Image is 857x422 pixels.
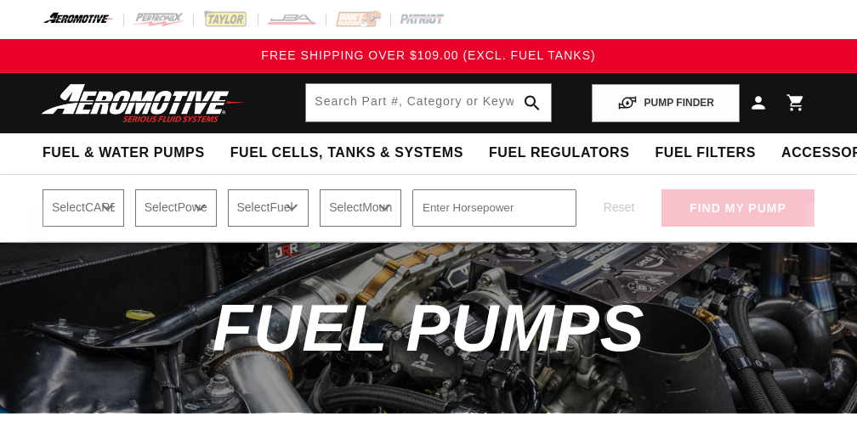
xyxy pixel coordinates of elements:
span: Fuel Cells, Tanks & Systems [230,144,463,162]
select: CARB or EFI [43,189,124,227]
summary: Fuel Cells, Tanks & Systems [218,133,476,173]
input: Search by Part Number, Category or Keyword [306,84,550,121]
select: Power Adder [135,189,217,227]
img: Aeromotive [37,83,249,123]
input: Enter Horsepower [412,189,576,227]
button: search button [514,84,551,121]
select: Fuel [228,189,309,227]
span: Fuel Filters [655,144,756,162]
summary: Fuel & Water Pumps [30,133,218,173]
button: PUMP FINDER [592,84,740,122]
summary: Fuel Regulators [476,133,642,173]
summary: Fuel Filters [642,133,769,173]
select: Mounting [320,189,401,227]
span: Fuel & Water Pumps [43,144,205,162]
span: FREE SHIPPING OVER $109.00 (EXCL. FUEL TANKS) [261,48,595,62]
span: Fuel Pumps [213,290,645,365]
span: Fuel Regulators [489,144,629,162]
